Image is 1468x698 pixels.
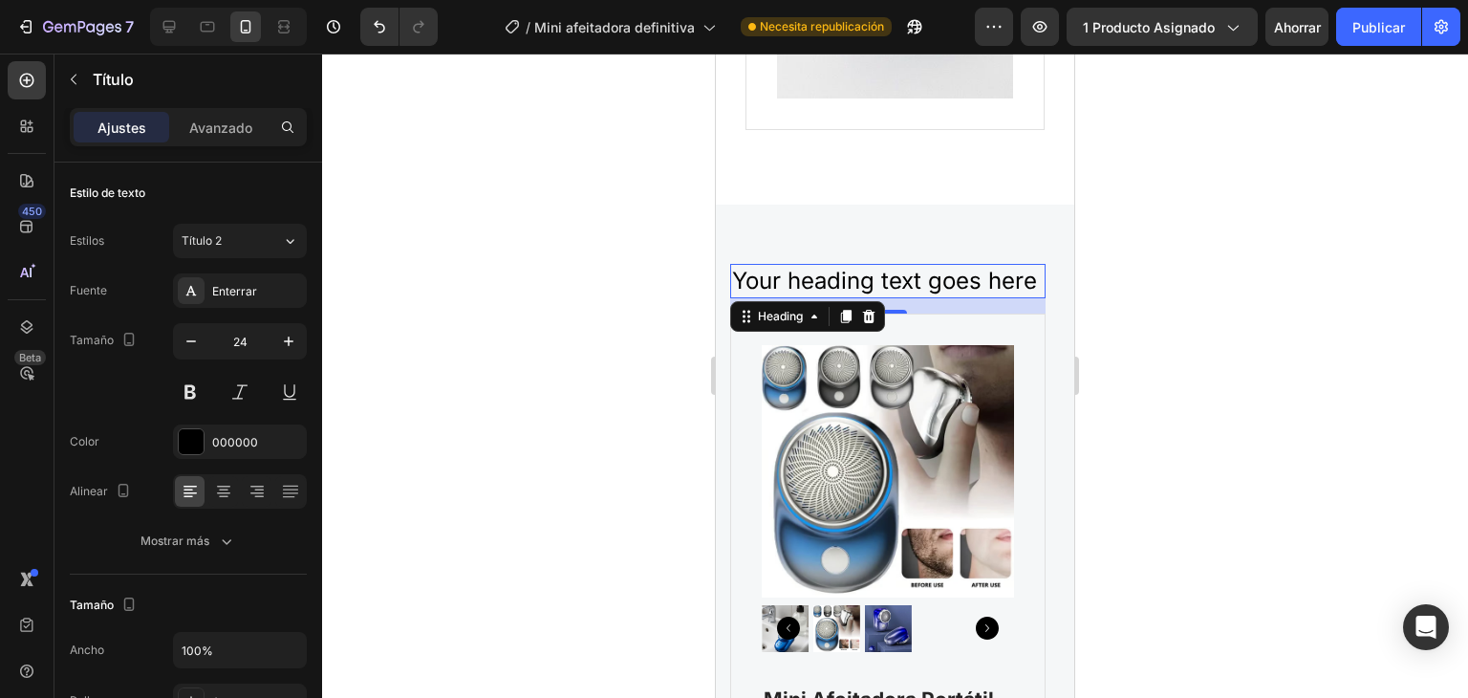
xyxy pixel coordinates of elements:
[70,524,307,558] button: Mostrar más
[534,19,695,35] font: Mini afeitadora definitiva
[716,54,1074,698] iframe: Área de diseño
[526,19,530,35] font: /
[70,598,114,612] font: Tamaño
[1067,8,1258,46] button: 1 producto asignado
[1403,604,1449,650] div: Abrir Intercom Messenger
[70,643,104,657] font: Ancho
[1265,8,1328,46] button: Ahorrar
[189,120,252,136] font: Avanzado
[360,8,438,46] div: Deshacer/Rehacer
[93,70,134,89] font: Título
[140,534,209,548] font: Mostrar más
[70,185,145,200] font: Estilo de texto
[22,205,42,218] font: 450
[182,233,222,248] font: Título 2
[212,284,257,298] font: Enterrar
[46,629,298,664] a: Mini Afeitadora Portátil
[70,434,99,448] font: Color
[173,224,307,258] button: Título 2
[97,120,146,136] font: Ajustes
[19,351,41,364] font: Beta
[70,233,104,248] font: Estilos
[174,633,306,667] input: Auto
[93,68,299,91] p: Título
[8,8,142,46] button: 7
[70,333,114,347] font: Tamaño
[70,484,108,498] font: Alinear
[760,19,884,33] font: Necesita republicación
[1274,19,1321,35] font: Ahorrar
[70,283,107,297] font: Fuente
[125,17,134,36] font: 7
[212,435,258,449] font: 000000
[1336,8,1421,46] button: Publicar
[1083,19,1215,35] font: 1 producto asignado
[1352,19,1405,35] font: Publicar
